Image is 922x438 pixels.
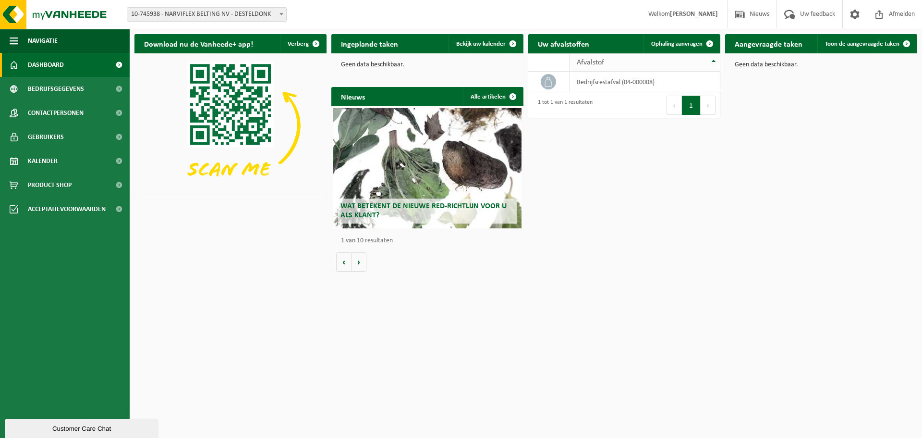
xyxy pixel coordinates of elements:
[528,34,599,53] h2: Uw afvalstoffen
[127,7,287,22] span: 10-745938 - NARVIFLEX BELTING NV - DESTELDONK
[341,62,514,68] p: Geen data beschikbaar.
[825,41,899,47] span: Toon de aangevraagde taken
[336,252,352,272] button: Vorige
[682,96,701,115] button: 1
[333,108,522,228] a: Wat betekent de nieuwe RED-richtlijn voor u als klant?
[127,8,286,21] span: 10-745938 - NARVIFLEX BELTING NV - DESTELDONK
[134,34,263,53] h2: Download nu de Vanheede+ app!
[28,101,84,125] span: Contactpersonen
[725,34,812,53] h2: Aangevraagde taken
[5,417,160,438] iframe: chat widget
[28,125,64,149] span: Gebruikers
[288,41,309,47] span: Verberg
[533,95,593,116] div: 1 tot 1 van 1 resultaten
[331,34,408,53] h2: Ingeplande taken
[134,53,327,198] img: Download de VHEPlus App
[667,96,682,115] button: Previous
[340,202,507,219] span: Wat betekent de nieuwe RED-richtlijn voor u als klant?
[701,96,716,115] button: Next
[352,252,366,272] button: Volgende
[449,34,522,53] a: Bekijk uw kalender
[28,77,84,101] span: Bedrijfsgegevens
[643,34,719,53] a: Ophaling aanvragen
[28,197,106,221] span: Acceptatievoorwaarden
[817,34,916,53] a: Toon de aangevraagde taken
[280,34,326,53] button: Verberg
[735,62,908,68] p: Geen data beschikbaar.
[456,41,506,47] span: Bekijk uw kalender
[670,11,718,18] strong: [PERSON_NAME]
[331,87,375,106] h2: Nieuws
[577,59,604,66] span: Afvalstof
[28,53,64,77] span: Dashboard
[570,72,720,92] td: bedrijfsrestafval (04-000008)
[28,29,58,53] span: Navigatie
[28,149,58,173] span: Kalender
[651,41,703,47] span: Ophaling aanvragen
[463,87,522,106] a: Alle artikelen
[341,238,519,244] p: 1 van 10 resultaten
[28,173,72,197] span: Product Shop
